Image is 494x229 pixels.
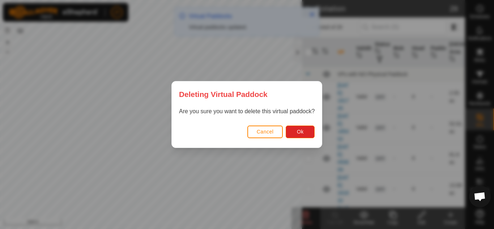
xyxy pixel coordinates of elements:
[469,186,491,207] div: Open chat
[179,89,268,100] span: Deleting Virtual Paddock
[297,129,304,135] span: Ok
[247,126,283,138] button: Cancel
[179,107,315,116] p: Are you sure you want to delete this virtual paddock?
[257,129,274,135] span: Cancel
[286,126,315,138] button: Ok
